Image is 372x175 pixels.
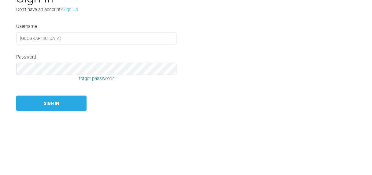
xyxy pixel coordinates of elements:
a: forgot password? [12,75,181,82]
a: Sign Up [63,7,78,12]
label: Username [16,23,37,30]
p: Don't have an account? [16,6,157,13]
button: Sign In [16,96,87,111]
label: Password [16,54,36,61]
